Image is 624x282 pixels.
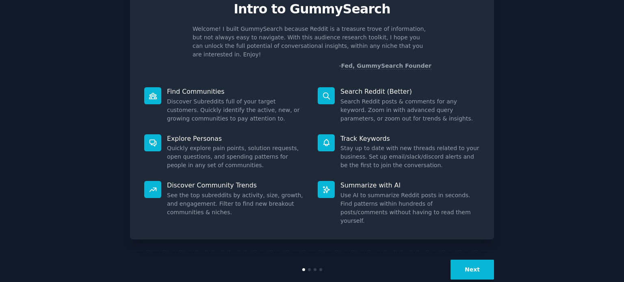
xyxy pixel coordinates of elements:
p: Search Reddit (Better) [340,87,480,96]
dd: Use AI to summarize Reddit posts in seconds. Find patterns within hundreds of posts/comments with... [340,191,480,225]
button: Next [451,260,494,280]
p: Intro to GummySearch [139,2,485,16]
dd: Quickly explore pain points, solution requests, open questions, and spending patterns for people ... [167,144,306,170]
p: Summarize with AI [340,181,480,189]
dd: See the top subreddits by activity, size, growth, and engagement. Filter to find new breakout com... [167,191,306,217]
p: Discover Community Trends [167,181,306,189]
p: Find Communities [167,87,306,96]
dd: Search Reddit posts & comments for any keyword. Zoom in with advanced query parameters, or zoom o... [340,97,480,123]
p: Welcome! I built GummySearch because Reddit is a treasure trove of information, but not always ea... [193,25,431,59]
div: - [339,62,431,70]
p: Explore Personas [167,134,306,143]
dd: Stay up to date with new threads related to your business. Set up email/slack/discord alerts and ... [340,144,480,170]
a: Fed, GummySearch Founder [341,62,431,69]
dd: Discover Subreddits full of your target customers. Quickly identify the active, new, or growing c... [167,97,306,123]
p: Track Keywords [340,134,480,143]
